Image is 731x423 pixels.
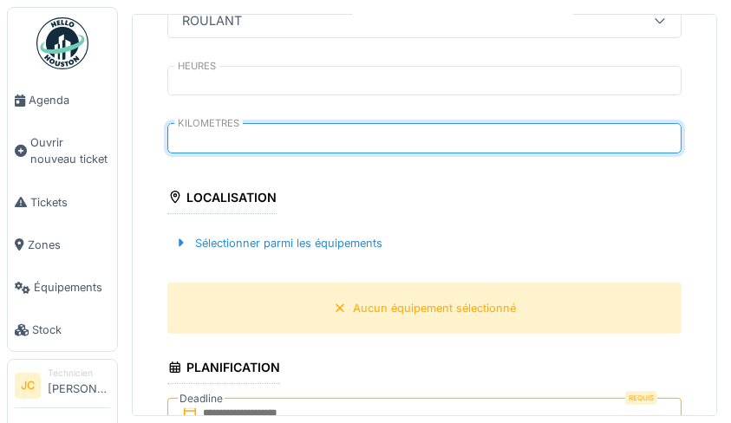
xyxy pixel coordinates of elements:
div: Sélectionner parmi les équipements [167,231,389,255]
span: Agenda [29,92,110,108]
a: Équipements [8,266,117,309]
span: Tickets [30,194,110,211]
a: JC Technicien[PERSON_NAME] [15,367,110,408]
li: [PERSON_NAME] [48,367,110,404]
div: Aucun équipement sélectionné [354,300,517,316]
img: Badge_color-CXgf-gQk.svg [36,17,88,69]
a: Agenda [8,79,117,121]
label: Deadline [178,389,225,408]
li: JC [15,373,41,399]
span: Ouvrir nouveau ticket [30,134,110,167]
label: HEURES [174,59,219,74]
div: ROULANT [175,11,249,30]
span: Équipements [34,279,110,296]
div: Technicien [48,367,110,380]
span: Zones [28,237,110,253]
a: Tickets [8,181,117,224]
a: Ouvrir nouveau ticket [8,121,117,180]
div: Requis [625,391,657,405]
span: Stock [32,322,110,338]
div: Localisation [167,185,277,214]
div: Planification [167,355,280,384]
label: KILOMETRES [174,116,243,131]
a: Zones [8,224,117,266]
a: Stock [8,309,117,351]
